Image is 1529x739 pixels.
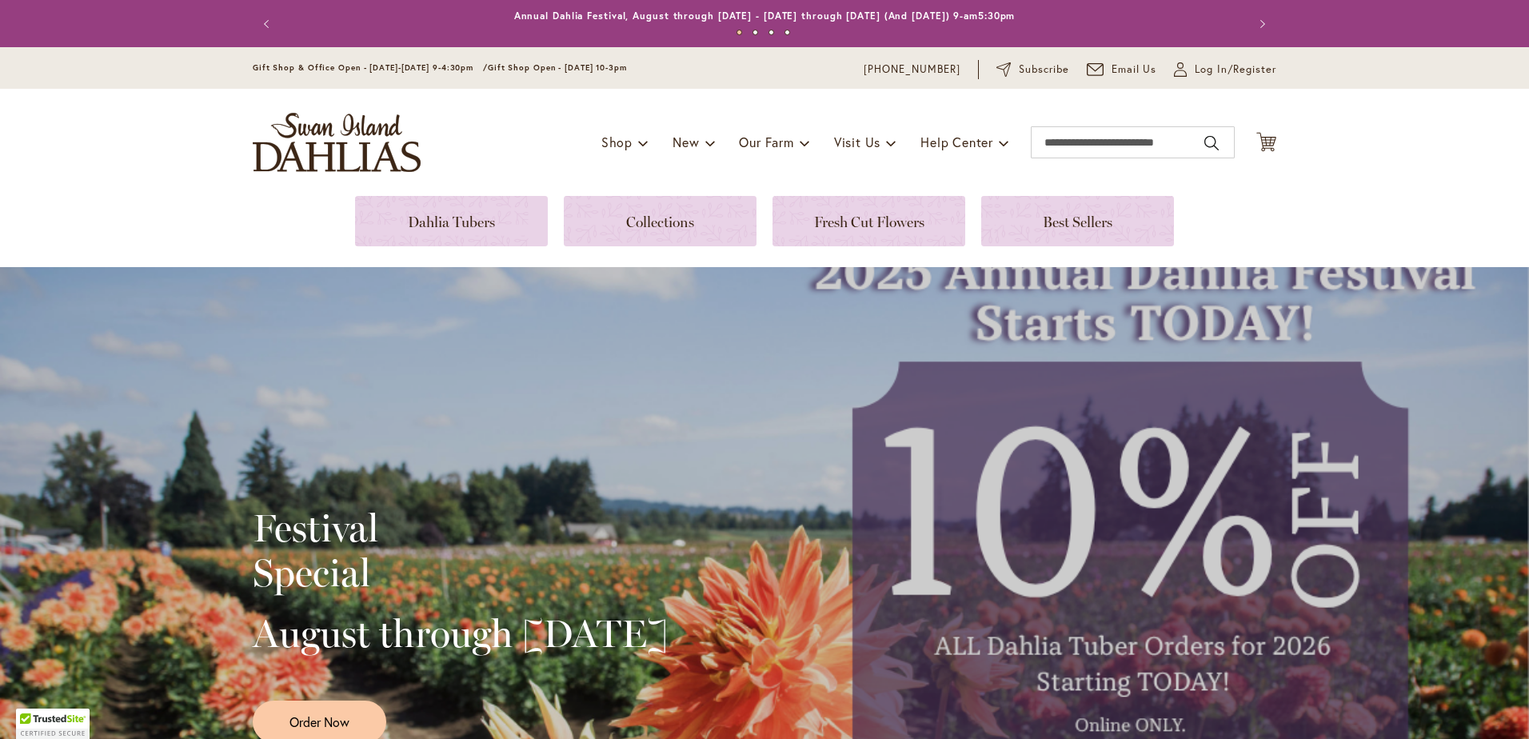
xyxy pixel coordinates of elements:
div: TrustedSite Certified [16,709,90,739]
a: Log In/Register [1174,62,1276,78]
span: New [673,134,699,150]
button: 3 of 4 [768,30,774,35]
span: Order Now [289,713,349,731]
button: 2 of 4 [753,30,758,35]
span: Help Center [920,134,993,150]
a: Subscribe [996,62,1069,78]
span: Subscribe [1019,62,1069,78]
h2: Festival Special [253,505,668,595]
span: Shop [601,134,633,150]
span: Log In/Register [1195,62,1276,78]
span: Our Farm [739,134,793,150]
button: Previous [253,8,285,40]
span: Email Us [1112,62,1157,78]
a: store logo [253,113,421,172]
span: Gift Shop Open - [DATE] 10-3pm [488,62,627,73]
span: Gift Shop & Office Open - [DATE]-[DATE] 9-4:30pm / [253,62,488,73]
h2: August through [DATE] [253,611,668,656]
a: [PHONE_NUMBER] [864,62,960,78]
a: Annual Dahlia Festival, August through [DATE] - [DATE] through [DATE] (And [DATE]) 9-am5:30pm [514,10,1016,22]
span: Visit Us [834,134,880,150]
button: 4 of 4 [784,30,790,35]
a: Email Us [1087,62,1157,78]
button: Next [1244,8,1276,40]
button: 1 of 4 [737,30,742,35]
